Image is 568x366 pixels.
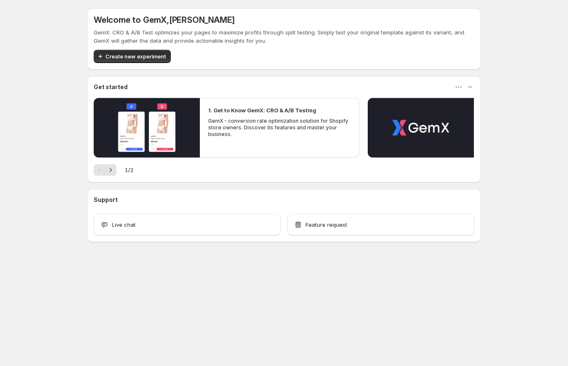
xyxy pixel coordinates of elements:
[94,28,474,45] p: GemX: CRO & A/B Test optimizes your pages to maximize profits through split testing. Simply test ...
[94,98,200,158] button: Play video
[208,106,316,114] h2: 1. Get to Know GemX: CRO & A/B Testing
[94,196,118,204] h3: Support
[94,164,117,176] nav: Pagination
[105,164,117,176] button: Next
[105,52,166,61] span: Create new experiment
[94,15,235,25] h5: Welcome to GemX
[112,221,136,229] span: Live chat
[368,98,474,158] button: Play video
[94,50,171,63] button: Create new experiment
[306,221,347,229] span: Feature request
[208,118,351,138] p: GemX - conversion rate optimization solution for Shopify store owners. Discover its features and ...
[167,15,235,25] span: , [PERSON_NAME]
[125,166,134,174] span: 1 / 2
[94,83,128,91] h3: Get started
